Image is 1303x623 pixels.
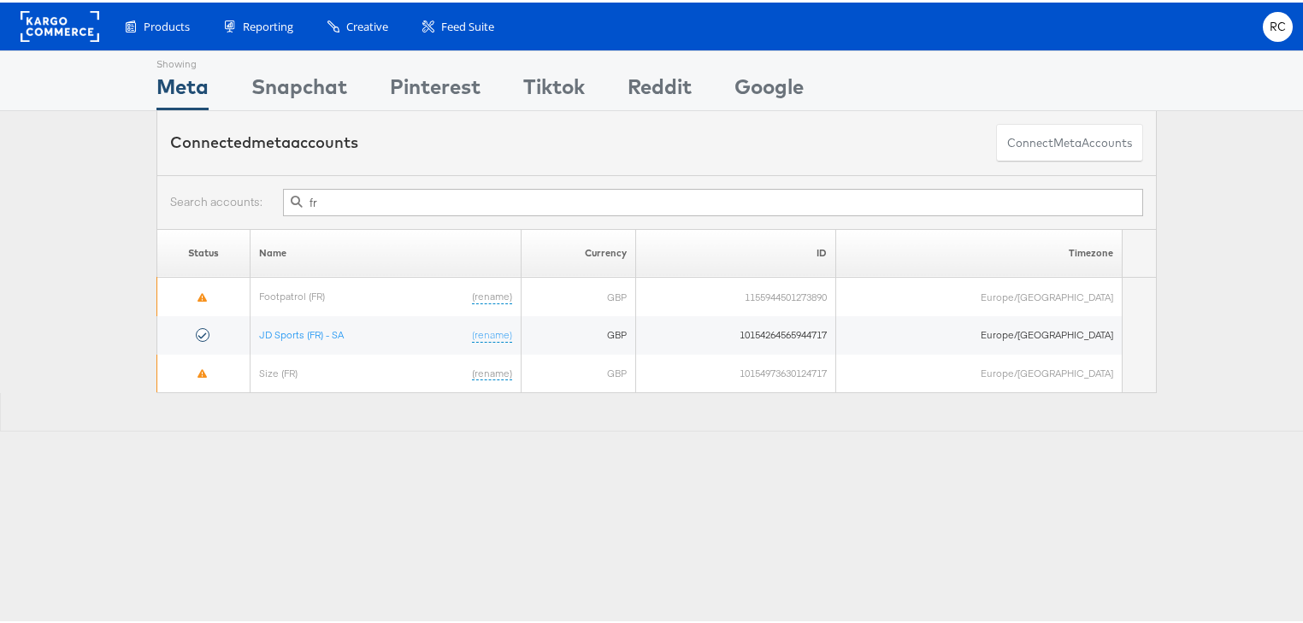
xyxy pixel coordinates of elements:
[734,69,804,108] div: Google
[835,314,1122,352] td: Europe/[GEOGRAPHIC_DATA]
[144,16,190,32] span: Products
[1053,132,1082,149] span: meta
[996,121,1143,160] button: ConnectmetaAccounts
[522,226,635,275] th: Currency
[390,69,481,108] div: Pinterest
[635,275,835,314] td: 1155944501273890
[259,326,344,338] a: JD Sports (FR) - SA
[628,69,692,108] div: Reddit
[283,186,1143,214] input: Filter
[346,16,388,32] span: Creative
[835,226,1122,275] th: Timezone
[157,226,251,275] th: Status
[472,364,512,379] a: (rename)
[259,364,298,377] a: Size (FR)
[635,226,835,275] th: ID
[243,16,293,32] span: Reporting
[156,69,209,108] div: Meta
[472,326,512,340] a: (rename)
[835,275,1122,314] td: Europe/[GEOGRAPHIC_DATA]
[251,69,347,108] div: Snapchat
[635,352,835,391] td: 10154973630124717
[1270,19,1287,30] span: RC
[156,49,209,69] div: Showing
[635,314,835,352] td: 10154264565944717
[251,130,291,150] span: meta
[259,287,325,300] a: Footpatrol (FR)
[835,352,1122,391] td: Europe/[GEOGRAPHIC_DATA]
[472,287,512,302] a: (rename)
[522,275,635,314] td: GBP
[522,352,635,391] td: GBP
[441,16,494,32] span: Feed Suite
[250,226,522,275] th: Name
[523,69,585,108] div: Tiktok
[170,129,358,151] div: Connected accounts
[522,314,635,352] td: GBP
